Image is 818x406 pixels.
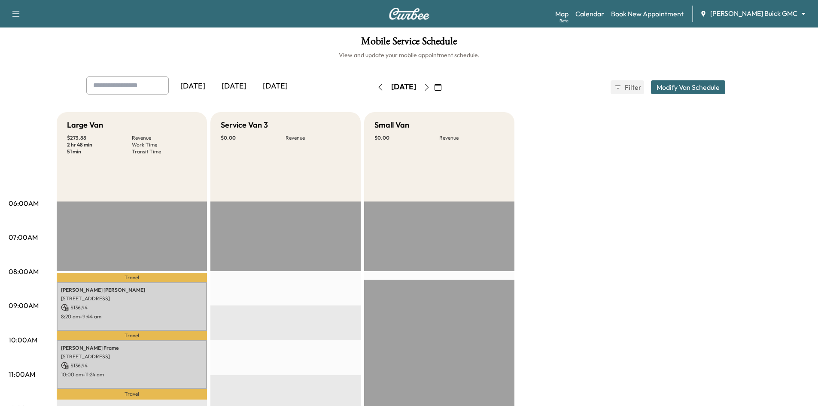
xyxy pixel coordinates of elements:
p: $ 136.94 [61,304,203,311]
p: 11:00AM [9,369,35,379]
p: Travel [57,331,207,340]
p: 2 hr 48 min [67,141,132,148]
h1: Mobile Service Schedule [9,36,809,51]
button: Modify Van Schedule [651,80,725,94]
h5: Small Van [374,119,409,131]
span: Filter [625,82,640,92]
div: [DATE] [391,82,416,92]
h5: Large Van [67,119,103,131]
p: [PERSON_NAME] Frame [61,345,203,351]
p: 08:00AM [9,266,39,277]
p: [PERSON_NAME] [PERSON_NAME] [61,287,203,293]
p: Transit Time [132,148,197,155]
a: Calendar [575,9,604,19]
a: MapBeta [555,9,569,19]
p: 10:00 am - 11:24 am [61,371,203,378]
p: Work Time [132,141,197,148]
p: Travel [57,273,207,282]
p: $ 0.00 [374,134,439,141]
p: [STREET_ADDRESS] [61,353,203,360]
p: [STREET_ADDRESS] [61,295,203,302]
div: [DATE] [172,76,213,96]
p: 06:00AM [9,198,39,208]
button: Filter [611,80,644,94]
p: Revenue [132,134,197,141]
p: Revenue [439,134,504,141]
p: 10:00AM [9,335,37,345]
div: Beta [560,18,569,24]
img: Curbee Logo [389,8,430,20]
p: $ 0.00 [221,134,286,141]
p: 8:20 am - 9:44 am [61,313,203,320]
p: $ 273.88 [67,134,132,141]
p: 51 min [67,148,132,155]
div: [DATE] [213,76,255,96]
span: [PERSON_NAME] Buick GMC [710,9,797,18]
p: 07:00AM [9,232,38,242]
p: Travel [57,389,207,400]
p: Revenue [286,134,350,141]
div: [DATE] [255,76,296,96]
a: Book New Appointment [611,9,684,19]
h6: View and update your mobile appointment schedule. [9,51,809,59]
p: 09:00AM [9,300,39,311]
h5: Service Van 3 [221,119,268,131]
p: $ 136.94 [61,362,203,369]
